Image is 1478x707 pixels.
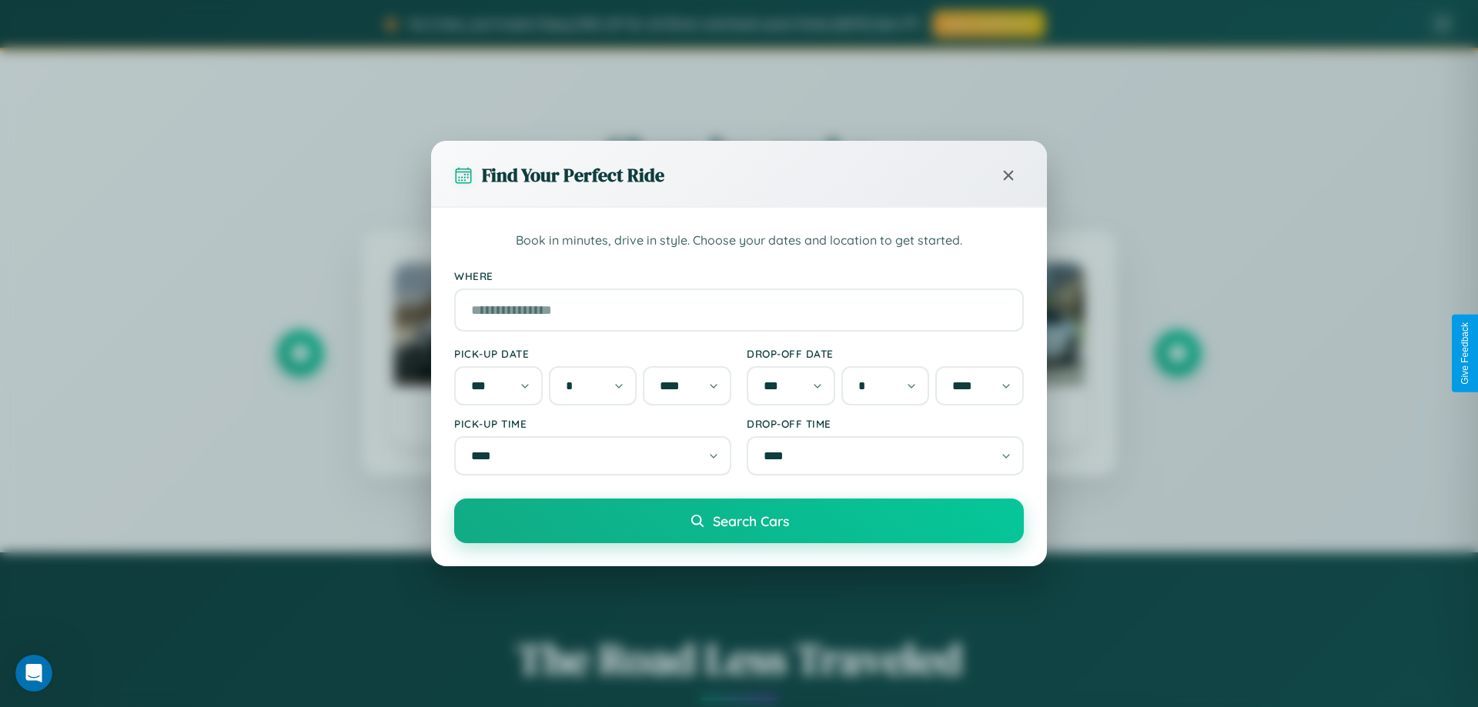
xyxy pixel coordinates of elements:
label: Pick-up Date [454,347,731,360]
label: Where [454,269,1024,282]
label: Drop-off Time [747,417,1024,430]
h3: Find Your Perfect Ride [482,162,664,188]
button: Search Cars [454,499,1024,543]
span: Search Cars [713,512,789,529]
p: Book in minutes, drive in style. Choose your dates and location to get started. [454,231,1024,251]
label: Drop-off Date [747,347,1024,360]
label: Pick-up Time [454,417,731,430]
